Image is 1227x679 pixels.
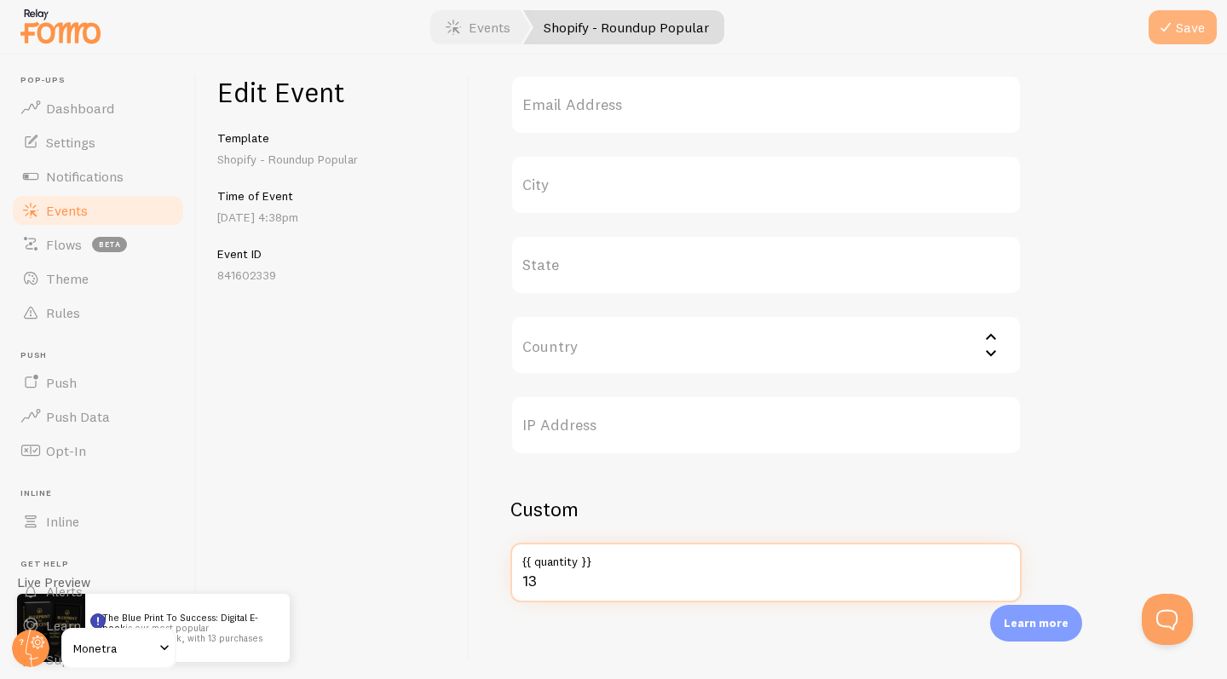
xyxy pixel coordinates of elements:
[217,246,448,262] h5: Event ID
[10,125,186,159] a: Settings
[46,583,83,600] span: Alerts
[217,75,448,110] h1: Edit Event
[217,188,448,204] h5: Time of Event
[510,496,1022,522] h2: Custom
[20,488,186,499] span: Inline
[46,270,89,287] span: Theme
[46,408,110,425] span: Push Data
[10,193,186,227] a: Events
[46,100,114,117] span: Dashboard
[510,543,1022,572] label: {{ quantity }}
[46,168,124,185] span: Notifications
[10,227,186,262] a: Flows beta
[990,605,1082,642] div: Learn more
[510,75,1022,135] label: Email Address
[61,628,176,669] a: Monetra
[73,638,154,659] span: Monetra
[217,209,448,226] p: [DATE] 4:38pm
[510,235,1022,295] label: State
[10,608,186,642] a: Learn
[90,613,106,629] svg: <p>Watch New Feature Tutorials!</p>
[510,155,1022,215] label: City
[10,434,186,468] a: Opt-In
[20,350,186,361] span: Push
[10,91,186,125] a: Dashboard
[1004,615,1069,631] p: Learn more
[46,442,86,459] span: Opt-In
[10,400,186,434] a: Push Data
[217,130,448,146] h5: Template
[46,374,77,391] span: Push
[1142,594,1193,645] iframe: Help Scout Beacon - Open
[18,4,103,48] img: fomo-relay-logo-orange.svg
[10,504,186,538] a: Inline
[46,513,79,530] span: Inline
[10,262,186,296] a: Theme
[20,559,186,570] span: Get Help
[10,159,186,193] a: Notifications
[46,617,81,634] span: Learn
[10,365,186,400] a: Push
[92,237,127,252] span: beta
[46,134,95,151] span: Settings
[46,202,88,219] span: Events
[46,236,82,253] span: Flows
[20,75,186,86] span: Pop-ups
[217,267,448,284] p: 841602339
[10,574,186,608] a: Alerts
[10,296,186,330] a: Rules
[510,395,1022,455] label: IP Address
[217,151,448,168] p: Shopify - Roundup Popular
[46,304,80,321] span: Rules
